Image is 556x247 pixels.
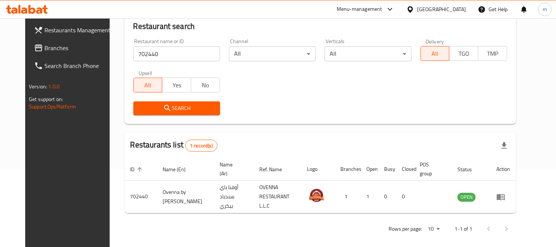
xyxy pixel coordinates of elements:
th: Open [360,158,378,181]
th: Branches [334,158,360,181]
button: No [191,78,220,92]
div: Menu [496,192,510,201]
span: Ref. Name [259,165,292,174]
button: All [133,78,163,92]
table: enhanced table [124,158,516,213]
span: Name (En) [163,165,196,174]
span: Version: [29,82,47,91]
td: Ovenna by [PERSON_NAME] [157,181,214,213]
a: Restaurants Management [28,21,118,39]
button: Search [133,101,220,115]
span: OPEN [457,193,476,201]
span: Search [139,104,214,113]
th: Action [490,158,516,181]
td: أوفنا باي سندباد بيكري [214,181,254,213]
div: Rows per page: [425,224,443,235]
button: Yes [162,78,191,92]
button: All [420,46,450,61]
div: Export file [495,137,513,155]
div: All [324,46,411,61]
th: Logo [301,158,334,181]
input: Search for restaurant name or ID.. [133,46,220,61]
span: Branches [44,43,112,52]
td: 1 [360,181,378,213]
label: Upsell [139,70,152,75]
th: Closed [396,158,414,181]
a: Support.OpsPlatform [29,102,76,111]
div: [GEOGRAPHIC_DATA] [417,5,466,13]
span: ID [130,165,144,174]
h2: Restaurant search [133,21,507,32]
span: m [543,5,547,13]
span: TMP [481,48,504,59]
button: TGO [449,46,478,61]
th: Busy [378,158,396,181]
td: 1 [334,181,360,213]
span: 1 record(s) [186,142,217,149]
a: Search Branch Phone [28,57,118,75]
span: Name (Ar) [220,160,245,178]
span: No [194,80,217,91]
span: Restaurants Management [44,26,112,35]
span: All [137,80,160,91]
h2: Restaurants list [130,139,217,152]
button: TMP [478,46,507,61]
span: 1.0.0 [48,82,60,91]
span: Status [457,165,482,174]
span: Get support on: [29,94,63,104]
label: Delivery [426,39,444,44]
span: TGO [452,48,475,59]
div: Menu-management [337,5,382,14]
div: Total records count [185,140,217,152]
td: 0 [396,181,414,213]
p: 1-1 of 1 [455,224,472,234]
span: POS group [420,160,443,178]
a: Branches [28,39,118,57]
span: Yes [165,80,188,91]
td: 0 [378,181,396,213]
p: Rows per page: [389,224,422,234]
div: All [229,46,316,61]
span: Search Branch Phone [44,61,112,70]
td: OVENNA RESTAURANT L.L.C [253,181,301,213]
span: All [424,48,447,59]
td: 702440 [124,181,157,213]
img: Ovenna by Sindbad bakery [307,186,326,205]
